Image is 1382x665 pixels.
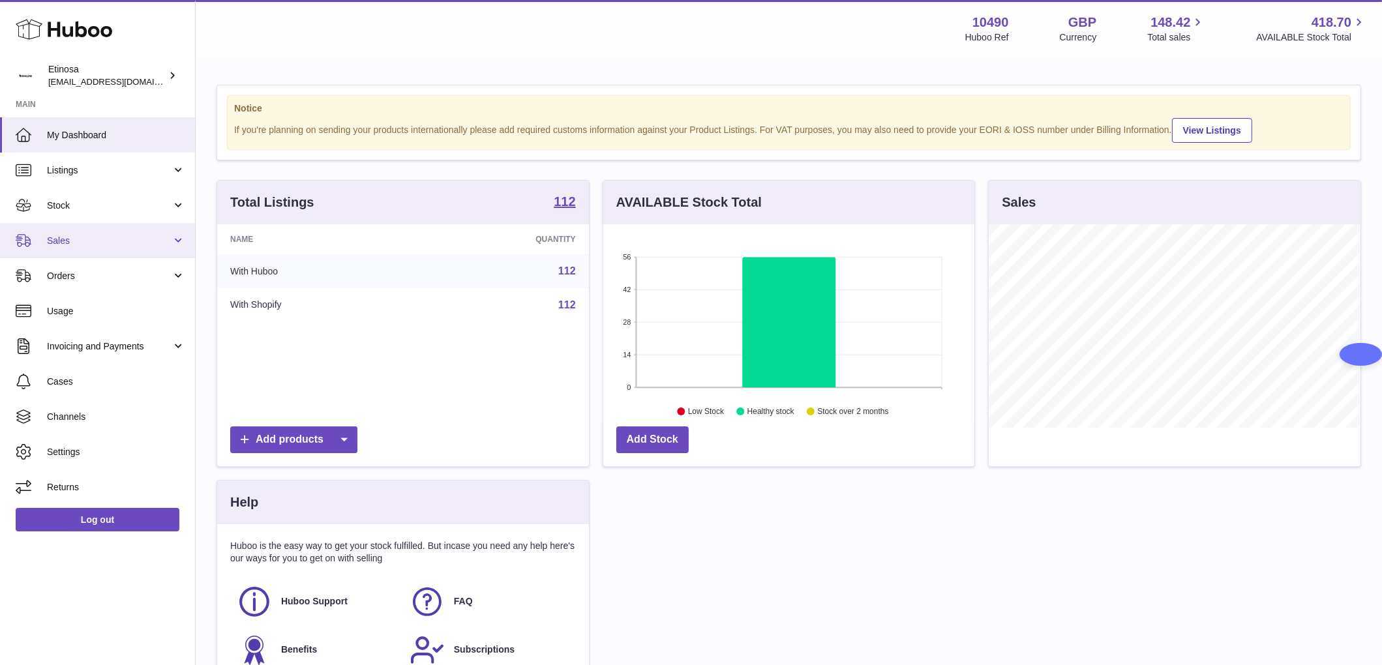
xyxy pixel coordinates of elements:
[47,199,172,212] span: Stock
[627,383,631,391] text: 0
[230,426,357,453] a: Add products
[410,584,569,619] a: FAQ
[1147,14,1205,44] a: 148.42 Total sales
[817,407,888,417] text: Stock over 2 months
[237,584,397,619] a: Huboo Support
[623,253,631,261] text: 56
[417,224,589,254] th: Quantity
[47,129,185,141] span: My Dashboard
[47,446,185,458] span: Settings
[1002,194,1036,211] h3: Sales
[48,76,192,87] span: [EMAIL_ADDRESS][DOMAIN_NAME]
[281,643,317,656] span: Benefits
[47,376,185,388] span: Cases
[558,265,576,276] a: 112
[47,305,185,318] span: Usage
[47,270,172,282] span: Orders
[623,351,631,359] text: 14
[1150,14,1190,31] span: 148.42
[688,407,725,417] text: Low Stock
[623,318,631,326] text: 28
[217,254,417,288] td: With Huboo
[1068,14,1096,31] strong: GBP
[47,411,185,423] span: Channels
[47,481,185,494] span: Returns
[616,426,689,453] a: Add Stock
[230,540,576,565] p: Huboo is the easy way to get your stock fulfilled. But incase you need any help here's our ways f...
[965,31,1009,44] div: Huboo Ref
[281,595,348,608] span: Huboo Support
[747,407,795,417] text: Healthy stock
[1147,31,1205,44] span: Total sales
[554,195,575,211] a: 112
[972,14,1009,31] strong: 10490
[454,595,473,608] span: FAQ
[16,508,179,531] a: Log out
[1172,118,1252,143] a: View Listings
[230,194,314,211] h3: Total Listings
[1256,14,1366,44] a: 418.70 AVAILABLE Stock Total
[454,643,515,656] span: Subscriptions
[47,164,172,177] span: Listings
[217,224,417,254] th: Name
[234,102,1344,115] strong: Notice
[16,66,35,85] img: Wolphuk@gmail.com
[616,194,762,211] h3: AVAILABLE Stock Total
[1312,14,1351,31] span: 418.70
[230,494,258,511] h3: Help
[48,63,166,88] div: Etinosa
[47,340,172,353] span: Invoicing and Payments
[1060,31,1097,44] div: Currency
[1256,31,1366,44] span: AVAILABLE Stock Total
[217,288,417,322] td: With Shopify
[234,116,1344,143] div: If you're planning on sending your products internationally please add required customs informati...
[558,299,576,310] a: 112
[554,195,575,208] strong: 112
[47,235,172,247] span: Sales
[623,286,631,293] text: 42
